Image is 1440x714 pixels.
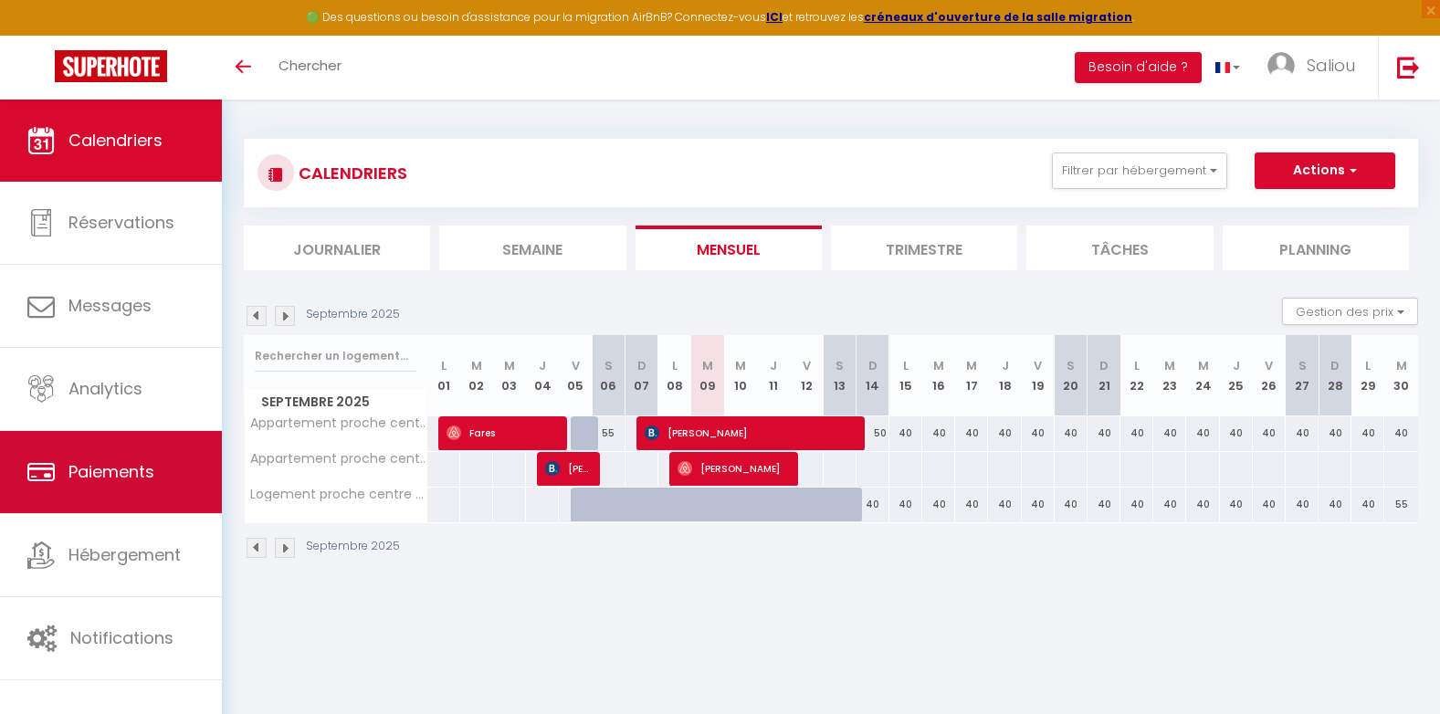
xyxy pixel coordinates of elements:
abbr: V [1034,357,1042,374]
th: 30 [1384,335,1418,416]
th: 23 [1153,335,1186,416]
div: 40 [1088,488,1120,521]
abbr: M [1396,357,1407,374]
span: Chercher [279,56,342,75]
div: 40 [1055,488,1088,521]
abbr: M [702,357,713,374]
div: 40 [1120,416,1153,450]
abbr: M [471,357,482,374]
img: ... [1267,52,1295,79]
abbr: D [1099,357,1109,374]
button: Ouvrir le widget de chat LiveChat [15,7,69,62]
span: Réservations [68,211,174,234]
abbr: J [539,357,546,374]
div: 50 [857,416,889,450]
th: 21 [1088,335,1120,416]
th: 11 [757,335,790,416]
th: 04 [526,335,559,416]
span: Septembre 2025 [245,389,426,415]
li: Journalier [244,226,430,270]
div: 40 [1319,416,1351,450]
th: 20 [1055,335,1088,416]
div: 40 [1220,416,1253,450]
abbr: M [1198,357,1209,374]
div: 40 [1022,488,1055,521]
abbr: S [1067,357,1075,374]
abbr: J [770,357,777,374]
abbr: L [1134,357,1140,374]
button: Actions [1255,152,1395,189]
div: 40 [1186,488,1219,521]
span: Calendriers [68,129,163,152]
span: Notifications [70,626,173,649]
th: 08 [658,335,691,416]
th: 27 [1286,335,1319,416]
abbr: S [836,357,844,374]
div: 40 [1055,416,1088,450]
abbr: M [504,357,515,374]
input: Rechercher un logement... [255,340,416,373]
th: 02 [460,335,493,416]
button: Filtrer par hébergement [1052,152,1227,189]
div: 40 [1153,488,1186,521]
div: 55 [1384,488,1418,521]
img: Super Booking [55,50,167,82]
li: Trimestre [831,226,1017,270]
abbr: D [1330,357,1340,374]
abbr: J [1002,357,1009,374]
abbr: D [637,357,646,374]
th: 05 [559,335,592,416]
div: 55 [592,416,625,450]
div: 40 [1220,488,1253,521]
abbr: L [441,357,447,374]
span: [PERSON_NAME] [645,415,853,450]
abbr: V [572,357,580,374]
span: Appartement proche centre ville de [GEOGRAPHIC_DATA] [247,416,430,430]
abbr: V [803,357,811,374]
div: 40 [1120,488,1153,521]
span: Logement proche centre ville [GEOGRAPHIC_DATA] [247,488,430,501]
div: 40 [1253,488,1286,521]
th: 07 [625,335,658,416]
li: Tâches [1026,226,1213,270]
th: 01 [427,335,460,416]
th: 03 [493,335,526,416]
th: 17 [955,335,988,416]
abbr: S [604,357,613,374]
div: 40 [1022,416,1055,450]
div: 40 [1319,488,1351,521]
div: 40 [1186,416,1219,450]
abbr: L [903,357,909,374]
abbr: M [1164,357,1175,374]
th: 25 [1220,335,1253,416]
abbr: J [1233,357,1240,374]
abbr: M [735,357,746,374]
th: 24 [1186,335,1219,416]
abbr: D [868,357,878,374]
th: 22 [1120,335,1153,416]
abbr: M [933,357,944,374]
a: ICI [766,9,783,25]
img: logout [1397,56,1420,79]
span: Saliou [1307,54,1355,77]
th: 09 [691,335,724,416]
h3: CALENDRIERS [294,152,407,194]
div: 40 [889,416,922,450]
th: 14 [857,335,889,416]
a: Chercher [265,36,355,100]
abbr: S [1298,357,1307,374]
span: Appartement proche centre ville de [GEOGRAPHIC_DATA] [247,452,430,466]
div: 40 [1286,488,1319,521]
span: [PERSON_NAME] [545,451,589,486]
div: 40 [1384,416,1418,450]
th: 06 [592,335,625,416]
div: 40 [1286,416,1319,450]
div: 40 [922,416,955,450]
div: 40 [1351,488,1384,521]
th: 12 [790,335,823,416]
abbr: V [1265,357,1273,374]
button: Besoin d'aide ? [1075,52,1202,83]
div: 40 [955,416,988,450]
a: créneaux d'ouverture de la salle migration [864,9,1132,25]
